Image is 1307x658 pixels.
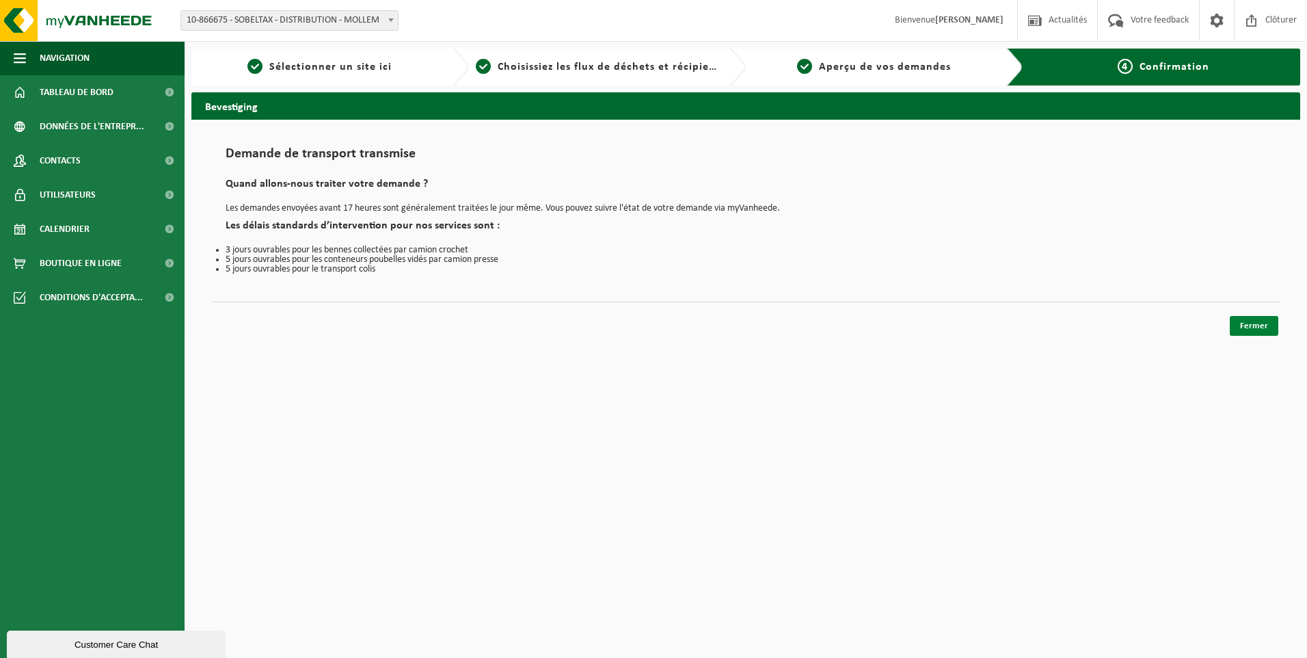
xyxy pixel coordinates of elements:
span: 2 [476,59,491,74]
span: 4 [1118,59,1133,74]
span: Données de l'entrepr... [40,109,144,144]
h2: Les délais standards d’intervention pour nos services sont : [226,220,1266,239]
a: 3Aperçu de vos demandes [753,59,996,75]
span: 10-866675 - SOBELTAX - DISTRIBUTION - MOLLEM [180,10,399,31]
h2: Bevestiging [191,92,1300,119]
span: Contacts [40,144,81,178]
span: Aperçu de vos demandes [819,62,951,73]
a: Fermer [1230,316,1278,336]
span: Conditions d'accepta... [40,280,143,315]
a: 2Choisissiez les flux de déchets et récipients [476,59,719,75]
li: 3 jours ouvrables pour les bennes collectées par camion crochet [226,246,1266,255]
span: Navigation [40,41,90,75]
span: 3 [797,59,812,74]
span: 1 [247,59,262,74]
a: 1Sélectionner un site ici [198,59,442,75]
span: 10-866675 - SOBELTAX - DISTRIBUTION - MOLLEM [181,11,398,30]
span: Sélectionner un site ici [269,62,392,73]
li: 5 jours ouvrables pour le transport colis [226,265,1266,274]
p: Les demandes envoyées avant 17 heures sont généralement traitées le jour même. Vous pouvez suivre... [226,204,1266,213]
span: Utilisateurs [40,178,96,212]
strong: [PERSON_NAME] [935,15,1003,25]
span: Confirmation [1140,62,1209,73]
iframe: chat widget [7,628,228,658]
h1: Demande de transport transmise [226,147,1266,168]
span: Calendrier [40,212,90,246]
h2: Quand allons-nous traiter votre demande ? [226,179,1266,197]
span: Choisissiez les flux de déchets et récipients [498,62,725,73]
li: 5 jours ouvrables pour les conteneurs poubelles vidés par camion presse [226,255,1266,265]
span: Boutique en ligne [40,246,122,280]
span: Tableau de bord [40,75,113,109]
